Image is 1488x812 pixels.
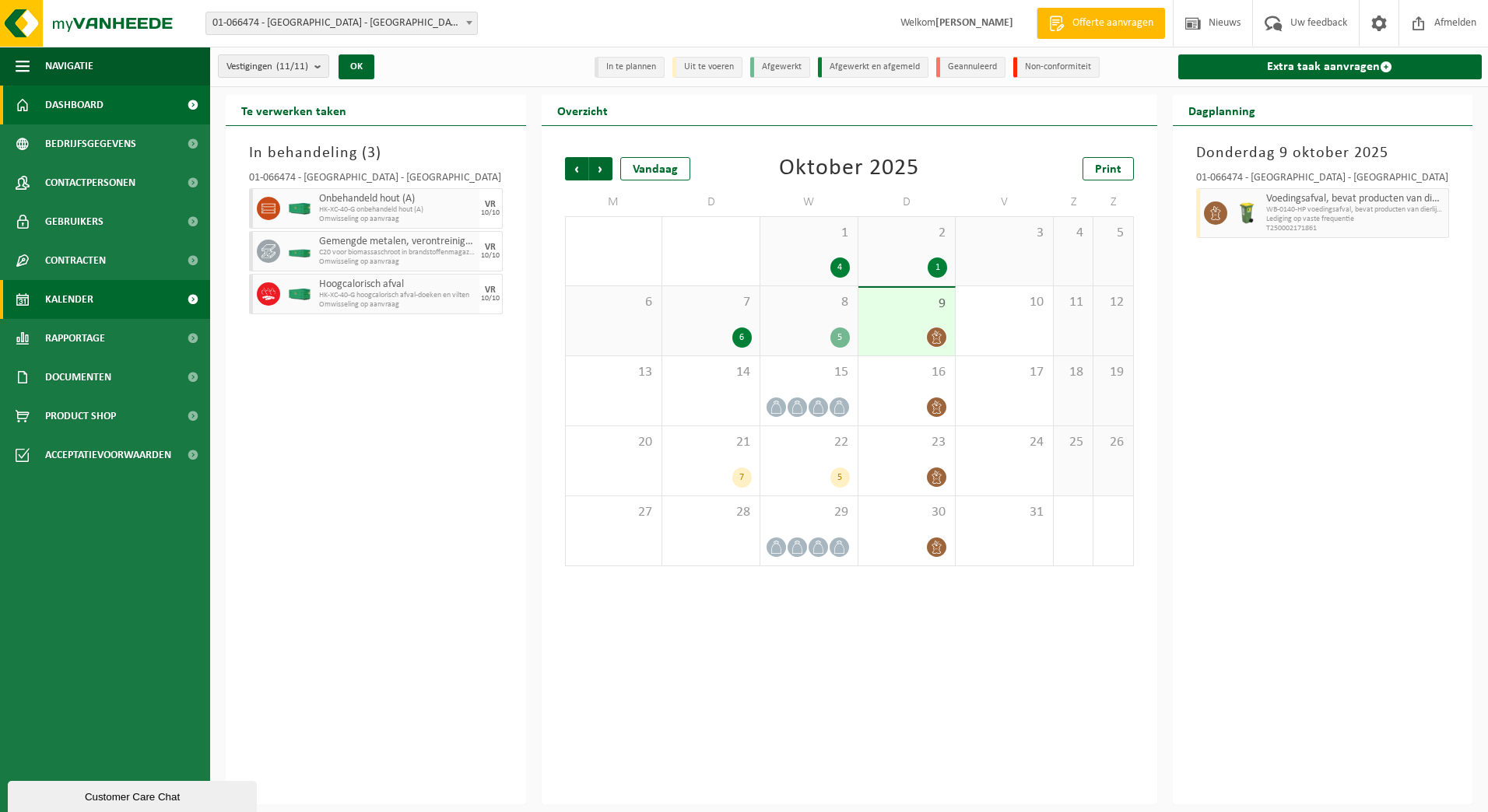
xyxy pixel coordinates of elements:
[45,124,136,163] span: Bedrijfsgegevens
[319,248,476,257] span: C20 voor biomassaschroot in brandstoffenmagazijn POORT A5
[732,327,752,348] div: 6
[1062,225,1085,242] span: 4
[481,252,500,260] div: 10/10
[1173,95,1271,125] h2: Dagplanning
[760,188,858,216] td: W
[45,241,106,280] span: Contracten
[956,188,1054,216] td: V
[249,142,503,165] h3: In behandeling ( )
[288,289,311,300] img: HK-XC-40-GN-00
[768,434,850,451] span: 22
[45,280,93,319] span: Kalender
[485,285,496,295] div: VR
[574,434,655,451] span: 20
[830,467,850,488] div: 5
[1178,54,1483,79] a: Extra taak aanvragen
[866,296,948,313] span: 9
[574,294,655,311] span: 6
[830,327,850,348] div: 5
[574,364,655,381] span: 13
[928,257,947,278] div: 1
[963,364,1045,381] span: 17
[866,504,948,521] span: 30
[45,358,111,397] span: Documenten
[670,504,752,521] span: 28
[8,778,260,812] iframe: chat widget
[485,243,496,252] div: VR
[574,504,655,521] span: 27
[963,434,1045,451] span: 24
[1062,434,1085,451] span: 25
[768,504,850,521] span: 29
[205,12,478,35] span: 01-066474 - STORA ENSO LANGERBRUGGE - GENT
[768,225,850,242] span: 1
[319,205,476,215] span: HK-XC-40-G onbehandeld hout (A)
[1266,205,1445,215] span: WB-0140-HP voedingsafval, bevat producten van dierlijke oors
[45,397,116,436] span: Product Shop
[319,236,476,248] span: Gemengde metalen, verontreinigd met niet-gevaarlijke producten
[226,95,362,125] h2: Te verwerken taken
[1062,364,1085,381] span: 18
[45,202,104,241] span: Gebruikers
[589,157,612,180] span: Volgende
[45,163,135,202] span: Contactpersonen
[319,278,476,291] span: Hoogcalorisch afval
[963,294,1045,311] span: 10
[595,57,665,78] li: In te plannen
[1062,294,1085,311] span: 11
[565,157,588,180] span: Vorige
[319,215,476,224] span: Omwisseling op aanvraag
[1196,142,1450,165] h3: Donderdag 9 oktober 2025
[319,300,476,310] span: Omwisseling op aanvraag
[481,295,500,303] div: 10/10
[1054,188,1093,216] td: Z
[249,173,503,188] div: 01-066474 - [GEOGRAPHIC_DATA] - [GEOGRAPHIC_DATA]
[319,257,476,267] span: Omwisseling op aanvraag
[963,504,1045,521] span: 31
[226,55,308,79] span: Vestigingen
[288,246,311,257] img: HK-XC-20-GN-00
[45,47,93,86] span: Navigatie
[768,364,850,381] span: 15
[818,57,928,78] li: Afgewerkt en afgemeld
[1037,8,1165,39] a: Offerte aanvragen
[367,145,376,161] span: 3
[1266,215,1445,224] span: Lediging op vaste frequentie
[206,12,477,34] span: 01-066474 - STORA ENSO LANGERBRUGGE - GENT
[866,434,948,451] span: 23
[1083,157,1134,180] a: Print
[1101,225,1125,242] span: 5
[45,436,171,474] span: Acceptatievoorwaarden
[1235,201,1258,225] img: WB-0140-HPE-GN-50
[936,57,1005,78] li: Geannuleerd
[45,319,105,358] span: Rapportage
[319,193,476,205] span: Onbehandeld hout (A)
[935,17,1013,29] strong: [PERSON_NAME]
[1266,224,1445,233] span: T250002171861
[1069,16,1157,31] span: Offerte aanvragen
[339,54,374,79] button: OK
[670,364,752,381] span: 14
[858,188,956,216] td: D
[1095,163,1121,176] span: Print
[542,95,623,125] h2: Overzicht
[1093,188,1133,216] td: Z
[276,61,308,72] count: (11/11)
[963,225,1045,242] span: 3
[565,188,663,216] td: M
[732,467,752,488] div: 7
[1101,434,1125,451] span: 26
[288,203,311,215] img: HK-XC-40-GN-00
[1196,173,1450,188] div: 01-066474 - [GEOGRAPHIC_DATA] - [GEOGRAPHIC_DATA]
[1101,364,1125,381] span: 19
[1266,193,1445,205] span: Voedingsafval, bevat producten van dierlijke oorsprong, onverpakt, categorie 3
[218,54,329,78] button: Vestigingen(11/11)
[481,209,500,217] div: 10/10
[670,294,752,311] span: 7
[866,364,948,381] span: 16
[830,257,850,278] div: 4
[485,200,496,209] div: VR
[779,157,919,180] div: Oktober 2025
[670,434,752,451] span: 21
